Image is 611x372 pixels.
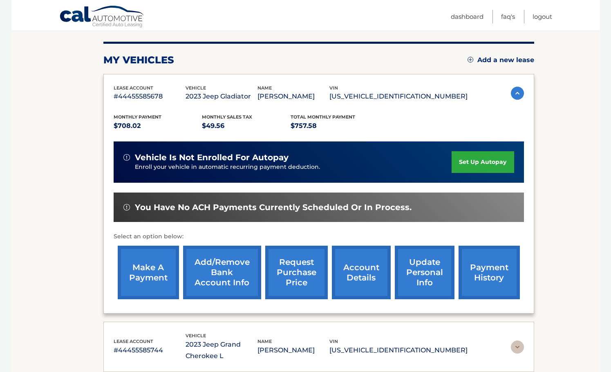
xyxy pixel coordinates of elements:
[329,338,338,344] span: vin
[114,232,524,242] p: Select an option below:
[501,10,515,23] a: FAQ's
[186,339,257,362] p: 2023 Jeep Grand Cherokee L
[459,246,520,299] a: payment history
[468,56,534,64] a: Add a new lease
[103,54,174,66] h2: my vehicles
[114,345,186,356] p: #44455585744
[135,202,412,213] span: You have no ACH payments currently scheduled or in process.
[186,91,257,102] p: 2023 Jeep Gladiator
[183,246,261,299] a: Add/Remove bank account info
[202,114,252,120] span: Monthly sales Tax
[257,85,272,91] span: name
[114,91,186,102] p: #44455585678
[329,91,468,102] p: [US_VEHICLE_IDENTIFICATION_NUMBER]
[257,345,329,356] p: [PERSON_NAME]
[332,246,391,299] a: account details
[395,246,454,299] a: update personal info
[291,120,379,132] p: $757.58
[329,85,338,91] span: vin
[59,5,145,29] a: Cal Automotive
[468,57,473,63] img: add.svg
[118,246,179,299] a: make a payment
[257,338,272,344] span: name
[114,120,202,132] p: $708.02
[329,345,468,356] p: [US_VEHICLE_IDENTIFICATION_NUMBER]
[451,10,483,23] a: Dashboard
[114,114,161,120] span: Monthly Payment
[114,338,153,344] span: lease account
[114,85,153,91] span: lease account
[533,10,552,23] a: Logout
[291,114,355,120] span: Total Monthly Payment
[186,333,206,338] span: vehicle
[257,91,329,102] p: [PERSON_NAME]
[123,154,130,161] img: alert-white.svg
[202,120,291,132] p: $49.56
[265,246,328,299] a: request purchase price
[511,87,524,100] img: accordion-active.svg
[452,151,514,173] a: set up autopay
[135,152,289,163] span: vehicle is not enrolled for autopay
[186,85,206,91] span: vehicle
[123,204,130,211] img: alert-white.svg
[511,341,524,354] img: accordion-rest.svg
[135,163,452,172] p: Enroll your vehicle in automatic recurring payment deduction.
